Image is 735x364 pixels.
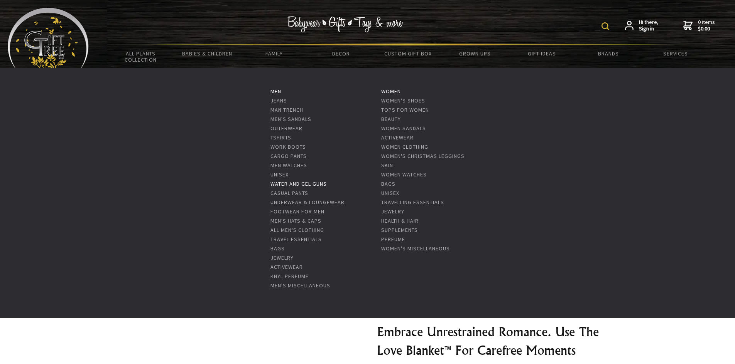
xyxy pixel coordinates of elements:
a: Women [381,88,401,95]
a: Women Clothing [381,143,428,150]
a: Women's Christmas Leggings [381,153,465,159]
img: product search [602,22,609,30]
a: Jewelry [381,208,404,215]
a: Decor [308,45,374,62]
a: Jewelry [270,254,294,261]
a: Travelling Essentials [381,199,444,206]
a: Women's shoes [381,97,425,104]
a: Brands [575,45,642,62]
a: Outerwear [270,125,302,132]
a: ActiveWear [270,263,303,270]
a: Family [241,45,308,62]
a: Tops for Women [381,106,429,113]
a: Women Sandals [381,125,426,132]
a: Men's Miscellaneous [270,282,330,289]
a: Men's Hats & Caps [270,217,321,224]
strong: Sign in [639,25,659,32]
a: All Men's Clothing [270,226,324,233]
a: UniSex [270,171,289,178]
a: ActiveWear [381,134,414,141]
a: Services [642,45,709,62]
a: Water and Gel Guns [270,180,327,187]
a: Tshirts [270,134,291,141]
a: Cargo Pants [270,153,307,159]
a: UniSex [381,190,399,196]
span: 0 items [698,18,715,32]
a: Knyl Perfume [270,273,309,280]
a: Gift Ideas [508,45,575,62]
a: Work Boots [270,143,306,150]
span: Hi there, [639,19,659,32]
a: Hi there,Sign in [625,19,659,32]
a: Travel Essentials [270,236,322,243]
a: Women Watches [381,171,427,178]
a: Custom Gift Box [375,45,441,62]
img: Babyware - Gifts - Toys and more... [8,8,89,72]
a: Men Watches [270,162,307,169]
a: Footwear For Men [270,208,324,215]
a: Supplements [381,226,418,233]
a: Babies & Children [174,45,241,62]
img: Babywear - Gifts - Toys & more [287,16,403,32]
a: Man Trench [270,106,303,113]
strong: $0.00 [698,25,715,32]
a: Bags [381,180,395,187]
a: All Plants Collection [107,45,174,68]
a: 0 items$0.00 [683,19,715,32]
a: Underwear & Loungewear [270,199,345,206]
a: Men's Sandals [270,116,311,122]
a: Jeans [270,97,287,104]
a: Bags [270,245,285,252]
a: Women's Miscellaneous [381,245,450,252]
a: Perfume [381,236,405,243]
a: Men [270,88,281,95]
a: Casual Pants [270,190,308,196]
a: Skin [381,162,393,169]
a: Health & Hair [381,217,419,224]
a: Beauty [381,116,401,122]
a: Grown Ups [441,45,508,62]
